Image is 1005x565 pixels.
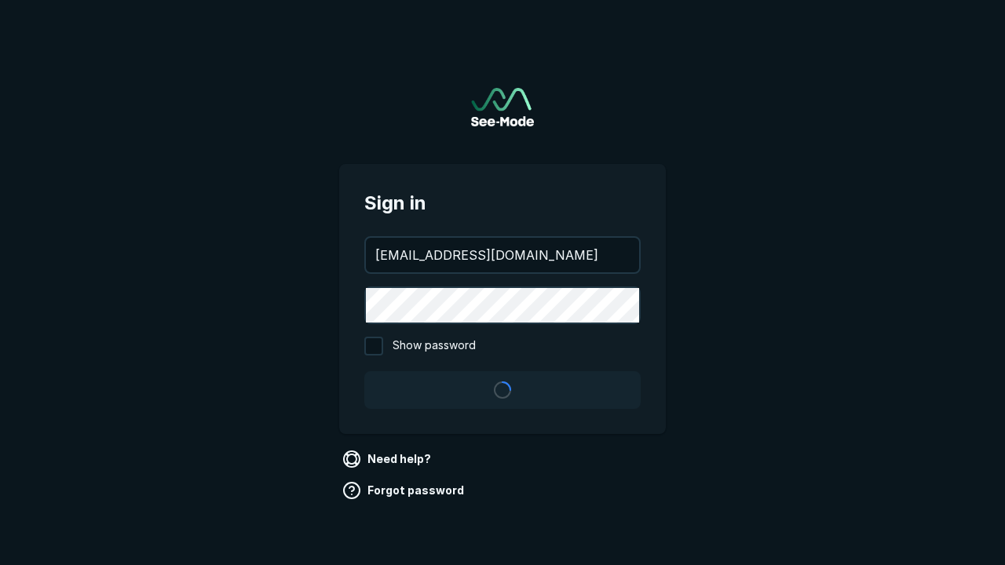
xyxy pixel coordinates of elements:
a: Go to sign in [471,88,534,126]
span: Sign in [364,189,641,217]
img: See-Mode Logo [471,88,534,126]
input: your@email.com [366,238,639,272]
a: Need help? [339,447,437,472]
a: Forgot password [339,478,470,503]
span: Show password [393,337,476,355]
